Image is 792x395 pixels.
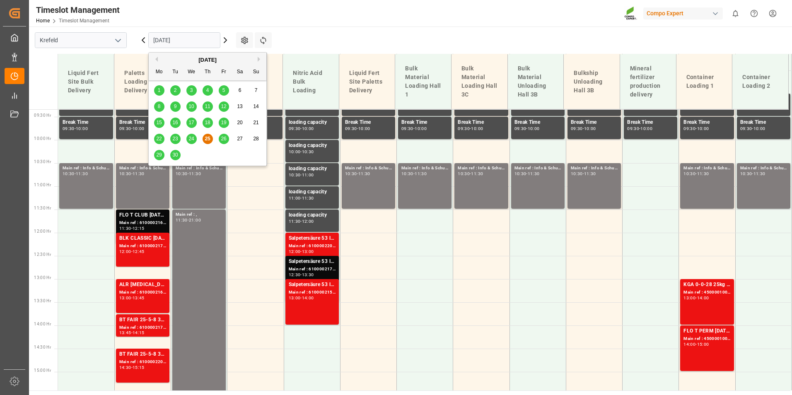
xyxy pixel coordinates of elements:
[176,172,188,176] div: 10:30
[119,250,131,253] div: 12:00
[170,134,181,144] div: Choose Tuesday, September 23rd, 2025
[740,165,787,172] div: Main ref : Info & Schulung Inventur,
[34,136,51,141] span: 10:00 Hr
[640,127,652,130] div: 10:00
[222,87,225,93] span: 5
[627,127,639,130] div: 09:30
[643,7,723,19] div: Compo Expert
[133,226,145,230] div: 12:15
[253,120,258,125] span: 21
[203,85,213,96] div: Choose Thursday, September 4th, 2025
[302,250,314,253] div: 13:00
[357,172,358,176] div: -
[695,172,697,176] div: -
[697,127,709,130] div: 10:00
[683,165,730,172] div: Main ref : Info & Schulung Inventur,
[251,118,261,128] div: Choose Sunday, September 21st, 2025
[251,101,261,112] div: Choose Sunday, September 14th, 2025
[415,172,427,176] div: 11:30
[584,172,596,176] div: 11:30
[119,165,166,172] div: Main ref : Info & Schulung Inventur,
[624,6,637,21] img: Screenshot%202023-09-29%20at%2010.02.21.png_1712312052.png
[119,331,131,335] div: 13:45
[131,250,133,253] div: -
[34,113,51,118] span: 09:30 Hr
[170,85,181,96] div: Choose Tuesday, September 2nd, 2025
[345,127,357,130] div: 09:30
[63,165,110,172] div: Main ref : Info & Schulung Inventur,
[131,226,133,230] div: -
[190,87,193,93] span: 3
[119,350,166,359] div: BT FAIR 25-5-8 35%UH 3M 25kg (x40) INT
[189,172,201,176] div: 11:30
[34,322,51,326] span: 14:00 Hr
[528,172,540,176] div: 11:30
[683,70,726,94] div: Container Loading 1
[302,296,314,300] div: 14:00
[458,118,505,127] div: Break Time
[133,127,145,130] div: 10:00
[289,173,301,177] div: 10:30
[697,296,709,300] div: 14:00
[170,101,181,112] div: Choose Tuesday, September 9th, 2025
[528,127,540,130] div: 10:00
[119,366,131,369] div: 14:30
[35,32,127,48] input: Type to search/select
[289,258,336,266] div: Salpetersäure 53 lose
[571,165,618,172] div: Main ref : Info & Schulung Inventur,
[63,172,75,176] div: 10:30
[753,127,765,130] div: 10:00
[154,134,164,144] div: Choose Monday, September 22nd, 2025
[253,104,258,109] span: 14
[402,61,444,102] div: Bulk Material Loading Hall 1
[258,57,263,62] button: Next Month
[156,120,162,125] span: 15
[119,234,166,243] div: BLK CLASSIC [DATE]+3+TE 600kg BBBT FAIR 25-5-8 35%UH 3M 25kg (x40) INT
[514,61,557,102] div: Bulk Material Unloading Hall 3B
[300,296,302,300] div: -
[289,281,336,289] div: Salpetersäure 53 lose
[237,104,242,109] span: 13
[526,127,527,130] div: -
[176,218,188,222] div: 11:30
[471,127,483,130] div: 10:00
[119,211,166,219] div: FLO T CLUB [DATE] 25kg (x40) INTBLK PREMIUM [DATE] 25kg(x40)D,EN,PL,FNLBT FAIR 25-5-8 35%UH 3M 25...
[119,324,166,331] div: Main ref : 6100002174, 2000000899
[753,172,765,176] div: 11:30
[289,273,301,277] div: 12:30
[683,296,695,300] div: 13:00
[36,4,120,16] div: Timeslot Management
[471,172,483,176] div: 11:30
[237,136,242,142] span: 27
[401,165,448,172] div: Main ref : Info & Schulung Inventur,
[174,104,177,109] span: 9
[289,142,336,150] div: loading capacity
[219,85,229,96] div: Choose Friday, September 5th, 2025
[119,359,166,366] div: Main ref : 6100002206, 2000000333
[514,165,561,172] div: Main ref : Info & Schulung Inventur,
[186,85,197,96] div: Choose Wednesday, September 3rd, 2025
[119,127,131,130] div: 09:30
[302,273,314,277] div: 13:30
[131,331,133,335] div: -
[186,67,197,77] div: We
[221,136,226,142] span: 26
[470,127,471,130] div: -
[131,366,133,369] div: -
[458,165,505,172] div: Main ref : Info & Schulung Inventur,
[289,250,301,253] div: 12:00
[172,136,178,142] span: 23
[695,342,697,346] div: -
[149,56,266,64] div: [DATE]
[154,150,164,160] div: Choose Monday, September 29th, 2025
[514,118,561,127] div: Break Time
[470,172,471,176] div: -
[695,296,697,300] div: -
[289,118,336,127] div: loading capacity
[251,67,261,77] div: Su
[153,57,158,62] button: Previous Month
[235,67,245,77] div: Sa
[119,172,131,176] div: 10:30
[205,104,210,109] span: 11
[697,342,709,346] div: 15:00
